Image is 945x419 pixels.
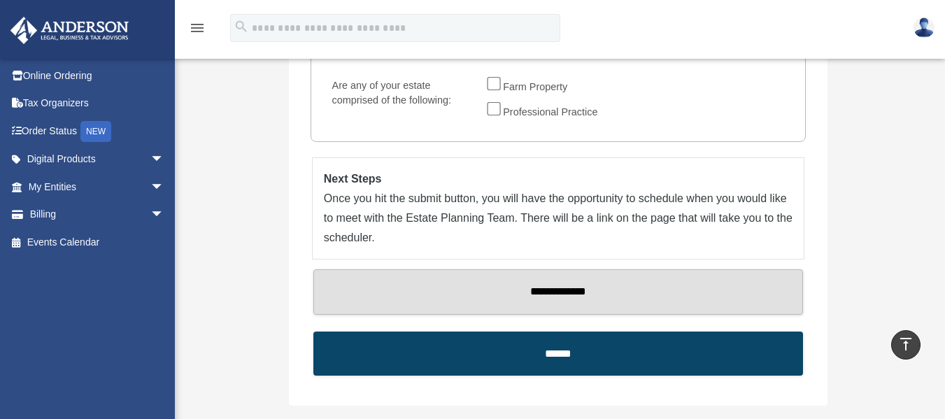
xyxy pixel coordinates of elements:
a: Events Calendar [10,228,185,256]
span: arrow_drop_down [150,145,178,174]
i: search [234,19,249,34]
a: Billingarrow_drop_down [10,201,185,229]
a: Digital Productsarrow_drop_down [10,145,185,173]
label: Farm Property [499,76,573,99]
a: Tax Organizers [10,90,185,118]
div: NEW [80,121,111,142]
span: arrow_drop_down [150,173,178,201]
label: Professional Practice [499,101,604,124]
i: menu [189,20,206,36]
a: vertical_align_top [891,330,921,360]
label: Are any of your estate comprised of the following: [326,76,477,126]
a: Online Ordering [10,62,185,90]
span: arrow_drop_down [150,201,178,229]
a: menu [189,24,206,36]
img: Anderson Advisors Platinum Portal [6,17,133,44]
i: vertical_align_top [897,336,914,353]
a: Order StatusNEW [10,117,185,145]
p: Once you hit the submit button, you will have the opportunity to schedule when you would like to ... [324,189,793,248]
strong: Next Steps [324,173,382,185]
a: My Entitiesarrow_drop_down [10,173,185,201]
img: User Pic [914,17,935,38]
